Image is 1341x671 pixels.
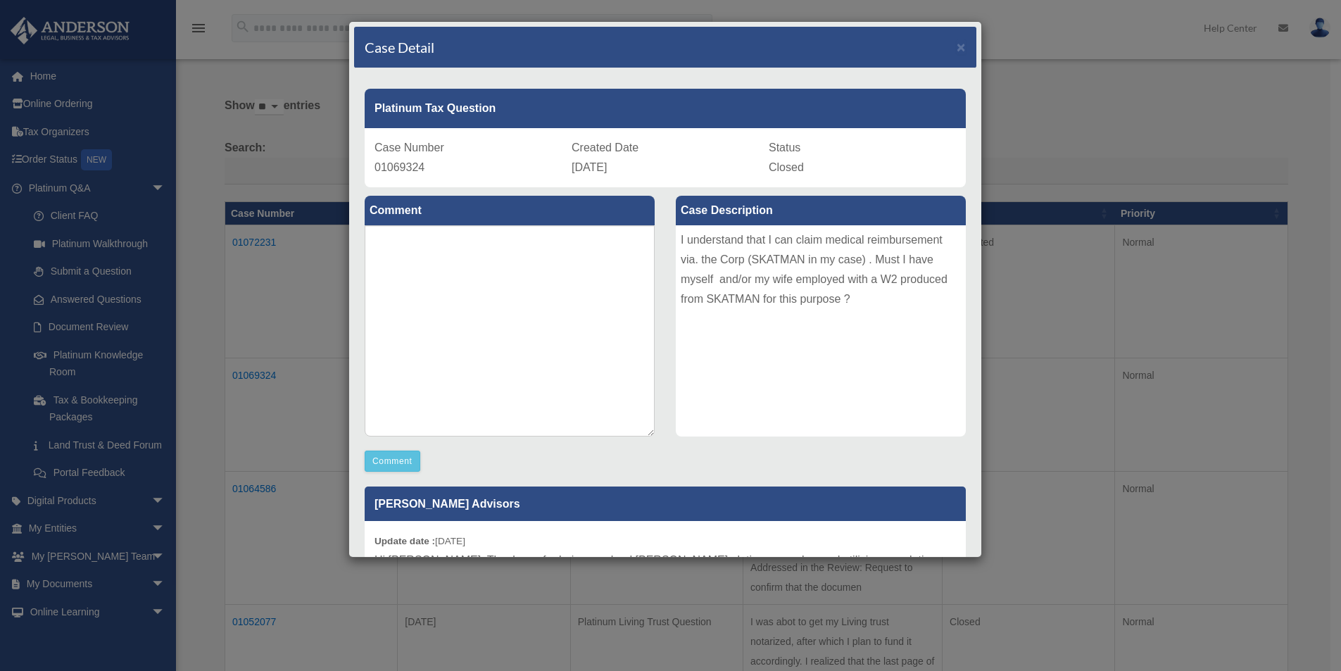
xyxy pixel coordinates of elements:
span: Created Date [572,142,638,153]
span: × [957,39,966,55]
label: Comment [365,196,655,225]
span: Case Number [374,142,444,153]
span: 01069324 [374,161,424,173]
span: [DATE] [572,161,607,173]
button: Comment [365,451,420,472]
h4: Case Detail [365,37,434,57]
p: [PERSON_NAME] Advisors [365,487,966,521]
small: [DATE] [374,536,465,546]
div: Platinum Tax Question [365,89,966,128]
span: Status [769,142,800,153]
div: I understand that I can claim medical reimbursement via. the Corp (SKATMAN in my case) . Must I h... [676,225,966,437]
button: Close [957,39,966,54]
b: Update date : [374,536,435,546]
label: Case Description [676,196,966,225]
span: Closed [769,161,804,173]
